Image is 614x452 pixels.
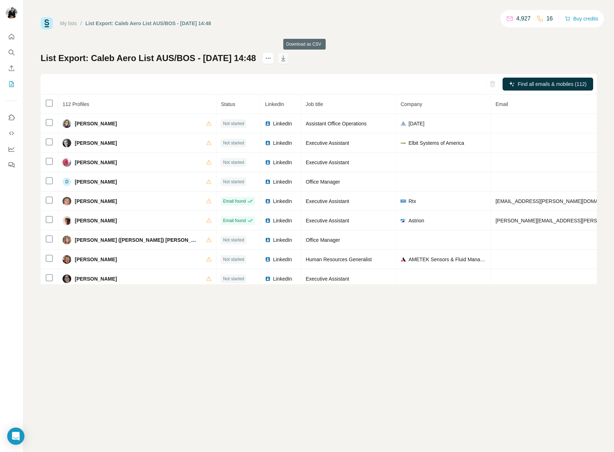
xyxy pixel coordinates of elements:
span: [PERSON_NAME] [75,198,117,205]
img: Surfe Logo [41,17,53,29]
button: Use Surfe on LinkedIn [6,111,17,124]
span: Email [495,101,508,107]
span: Not started [223,120,244,127]
button: Buy credits [565,14,598,24]
span: Executive Assistant [306,140,349,146]
span: [PERSON_NAME] [75,159,117,166]
img: company-logo [400,199,406,203]
img: LinkedIn logo [265,218,271,223]
span: Executive Assistant [306,198,349,204]
img: company-logo [400,121,406,126]
span: [PERSON_NAME] [75,275,117,282]
span: Elbit Systems of America [408,139,464,147]
span: Not started [223,140,244,146]
span: Not started [223,179,244,185]
span: Not started [223,237,244,243]
button: Search [6,46,17,59]
button: Find all emails & mobiles (112) [503,78,593,91]
span: [DATE] [408,120,424,127]
span: Email found [223,198,246,204]
span: [PERSON_NAME] [75,217,117,224]
img: Avatar [6,7,17,19]
img: Avatar [63,275,71,283]
span: [PERSON_NAME] [75,120,117,127]
p: 16 [546,14,553,23]
span: Find all emails & mobiles (112) [518,80,586,88]
span: LinkedIn [265,101,284,107]
span: LinkedIn [273,198,292,205]
span: Astrion [408,217,424,224]
span: Job title [306,101,323,107]
button: Feedback [6,158,17,171]
span: Status [221,101,235,107]
span: Rtx [408,198,416,205]
span: LinkedIn [273,275,292,282]
span: Assistant Office Operations [306,121,366,126]
img: company-logo [400,142,406,144]
span: LinkedIn [273,236,292,244]
span: Office Manager [306,237,340,243]
span: AMETEK Sensors & Fluid Management Systems [408,256,486,263]
span: Email found [223,217,246,224]
div: List Export: Caleb Aero List AUS/BOS - [DATE] 14:48 [86,20,211,27]
img: LinkedIn logo [265,121,271,126]
span: Company [400,101,422,107]
img: company-logo [400,218,406,223]
img: company-logo [400,257,406,262]
img: LinkedIn logo [265,140,271,146]
span: Human Resources Generalist [306,257,372,262]
span: LinkedIn [273,217,292,224]
h1: List Export: Caleb Aero List AUS/BOS - [DATE] 14:48 [41,52,256,64]
div: D [63,177,71,186]
span: [PERSON_NAME] ([PERSON_NAME]) [PERSON_NAME] [75,236,199,244]
span: 112 Profiles [63,101,89,107]
img: LinkedIn logo [265,160,271,165]
button: actions [262,52,274,64]
span: Executive Assistant [306,218,349,223]
a: My lists [60,20,77,26]
img: Avatar [63,158,71,167]
img: Avatar [63,255,71,264]
button: My lists [6,78,17,91]
button: Enrich CSV [6,62,17,75]
span: LinkedIn [273,178,292,185]
span: LinkedIn [273,120,292,127]
span: Not started [223,256,244,263]
div: Open Intercom Messenger [7,428,24,445]
span: Executive Assistant [306,276,349,282]
span: [PERSON_NAME] [75,139,117,147]
img: Avatar [63,216,71,225]
span: LinkedIn [273,256,292,263]
span: Not started [223,276,244,282]
img: LinkedIn logo [265,237,271,243]
button: Use Surfe API [6,127,17,140]
p: 4,927 [516,14,531,23]
img: LinkedIn logo [265,257,271,262]
img: Avatar [63,197,71,206]
img: Avatar [63,139,71,147]
img: LinkedIn logo [265,198,271,204]
img: LinkedIn logo [265,179,271,185]
img: Avatar [63,119,71,128]
span: Not started [223,159,244,166]
span: [PERSON_NAME] [75,178,117,185]
span: Office Manager [306,179,340,185]
img: Avatar [63,236,71,244]
span: LinkedIn [273,139,292,147]
button: Dashboard [6,143,17,156]
span: [PERSON_NAME] [75,256,117,263]
span: Executive Assistant [306,160,349,165]
li: / [81,20,82,27]
span: LinkedIn [273,159,292,166]
img: LinkedIn logo [265,276,271,282]
button: Quick start [6,30,17,43]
